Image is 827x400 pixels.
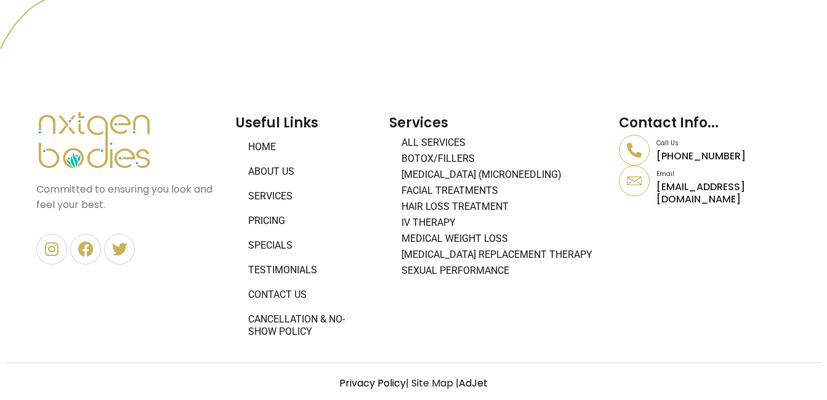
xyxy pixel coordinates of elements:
a: [MEDICAL_DATA] Replacement Therapy [389,247,607,263]
h2: Useful Links [236,111,377,135]
a: Pricing [236,209,377,233]
h2: Services [389,111,607,135]
a: Facial Treatments [389,183,607,199]
a: Cancellation & No-Show Policy [236,307,377,344]
a: Call Us [619,135,650,166]
a: Email [656,169,674,178]
a: IV Therapy [389,215,607,231]
p: | Site Map | [6,375,821,391]
p: [PHONE_NUMBER] [656,150,791,162]
a: About Us [236,159,377,184]
a: Call Us [656,138,679,148]
p: [EMAIL_ADDRESS][DOMAIN_NAME] [656,181,791,204]
a: Hair Loss Treatment [389,199,607,215]
a: All Services [389,135,607,151]
h2: Contact Info... [619,111,791,135]
a: Contact Us [236,282,377,307]
a: Services [236,184,377,209]
a: Specials [236,233,377,258]
a: Home [236,135,377,159]
a: [MEDICAL_DATA] (Microneedling) [389,167,607,183]
a: BOTOX/FILLERS [389,151,607,167]
a: Sexual Performance [389,263,607,279]
nav: Menu [236,135,377,344]
a: Privacy Policy [339,376,406,390]
a: Testimonials [236,258,377,282]
nav: Menu [389,135,607,279]
a: AdJet [459,376,488,390]
p: Committed to ensuring you look and feel your best. [36,182,224,212]
a: Email [619,166,650,196]
a: Medical Weight Loss [389,231,607,247]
